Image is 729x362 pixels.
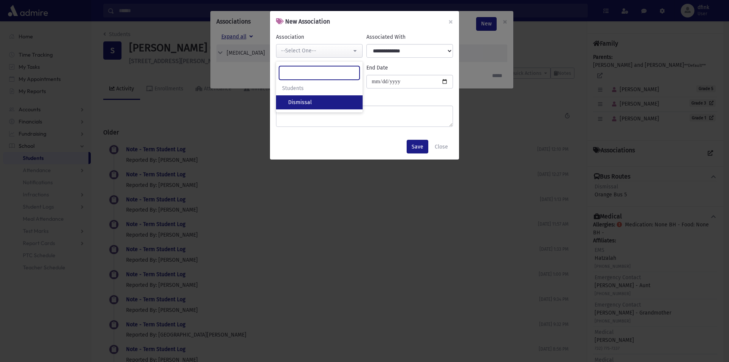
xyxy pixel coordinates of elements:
label: End Date [366,64,388,72]
button: --Select One-- [276,44,363,58]
button: Save [407,140,428,153]
input: Search [279,66,360,80]
label: Association [276,33,304,41]
h6: New Association [276,17,330,26]
span: Dismissal [288,99,312,106]
span: Students [282,84,304,92]
label: Associated With [366,33,406,41]
button: × [442,11,459,32]
div: --Select One-- [281,47,352,55]
button: Close [430,140,453,153]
